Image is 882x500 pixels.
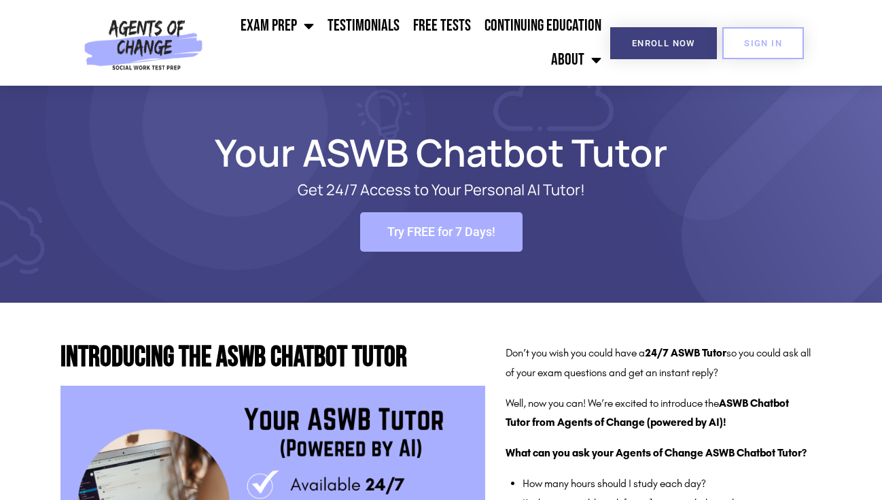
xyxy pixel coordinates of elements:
p: Don’t you wish you could have a so you could ask all of your exam questions and get an instant re... [506,344,814,383]
a: Enroll Now [610,27,717,59]
li: How many hours should I study each day? [523,474,814,494]
a: Try FREE for 7 Days! [360,212,523,252]
p: Get 24/7 Access to Your Personal AI Tutor! [108,182,774,199]
a: Free Tests [406,9,478,43]
a: SIGN IN [722,27,804,59]
span: Try FREE for 7 Days! [387,226,495,238]
a: Continuing Education [478,9,608,43]
h1: Your ASWB Chatbot Tutor [54,137,828,168]
a: Testimonials [321,9,406,43]
nav: Menu [209,9,607,77]
span: SIGN IN [744,39,782,48]
strong: What can you ask your Agents of Change ASWB Chatbot Tutor? [506,446,807,459]
strong: 24/7 ASWB Tutor [645,346,726,359]
h2: Introducing the ASWB Chatbot Tutor [60,344,485,372]
p: Well, now you can! We’re excited to introduce the [506,394,814,433]
a: About [544,43,608,77]
span: Enroll Now [632,39,695,48]
a: Exam Prep [234,9,321,43]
